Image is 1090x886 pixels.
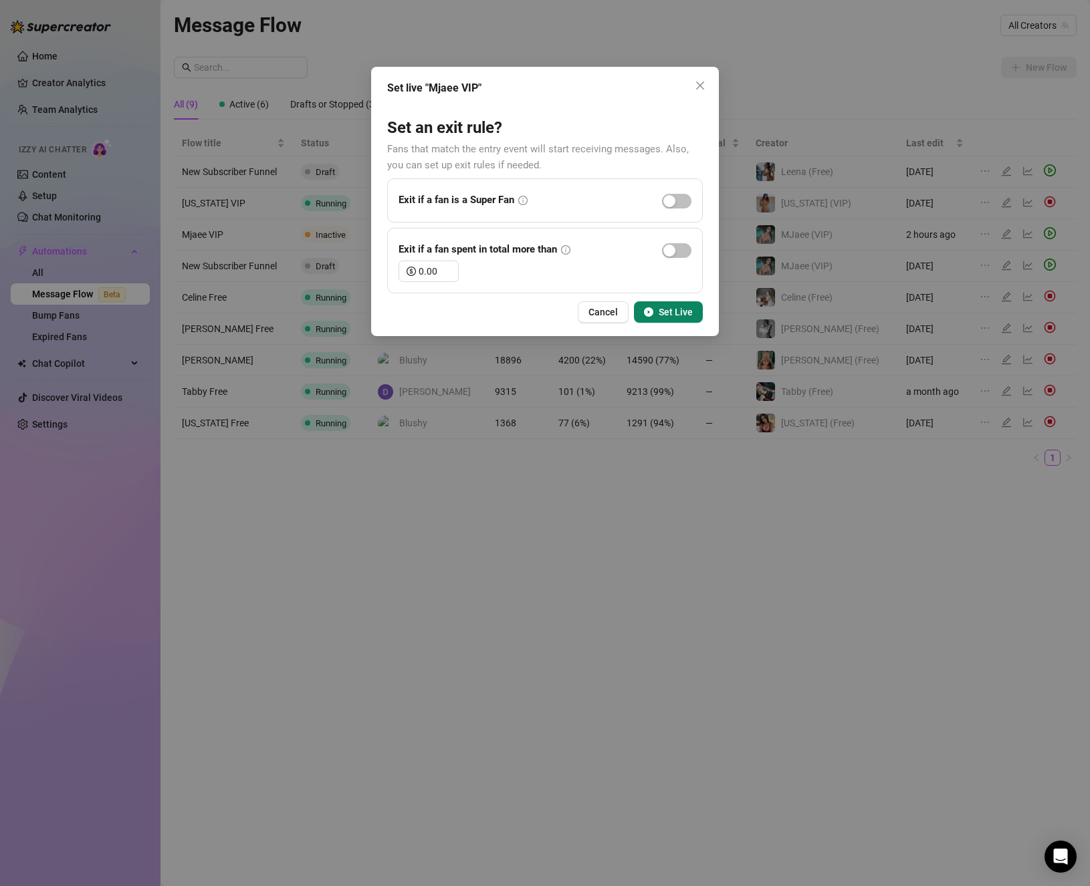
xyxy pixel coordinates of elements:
div: Set live "Mjaee VIP" [387,80,703,96]
span: info-circle [561,245,570,255]
span: Set Live [659,307,693,317]
span: play-circle [644,307,653,317]
strong: Exit if a fan spent in total more than [399,243,557,255]
span: close [695,80,705,91]
div: Open Intercom Messenger [1045,841,1077,873]
span: Close [689,80,711,91]
button: Cancel [578,301,629,323]
span: Fans that match the entry event will start receiving messages. Also, you can set up exit rules if... [387,143,689,171]
h3: Set an exit rule? [387,118,703,139]
strong: Exit if a fan is a Super Fan [399,194,514,206]
span: info-circle [518,196,528,205]
button: Close [689,75,711,96]
button: Set Live [634,301,703,323]
span: Cancel [588,307,618,317]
